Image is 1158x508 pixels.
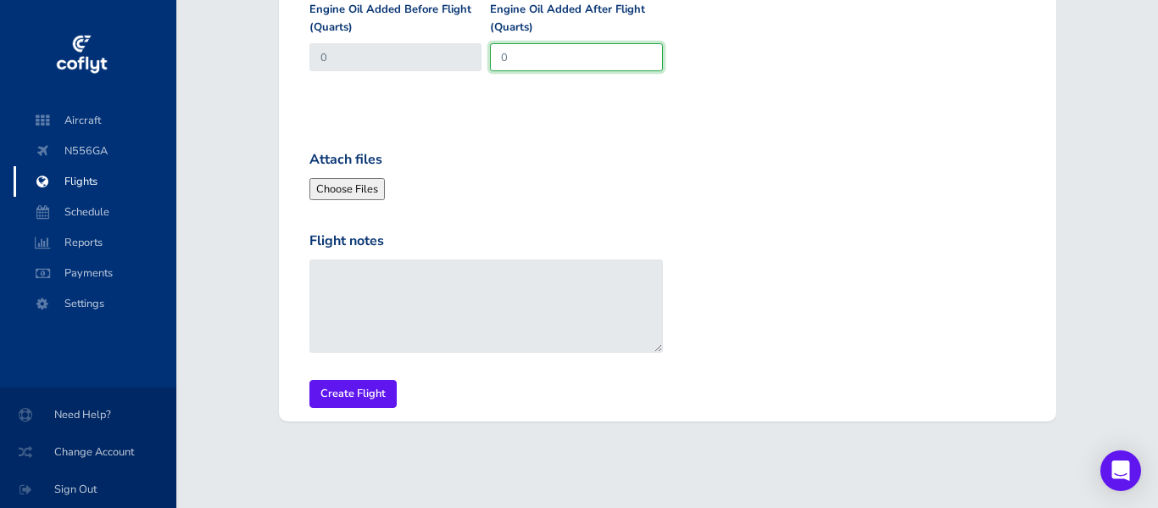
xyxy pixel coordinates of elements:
label: Engine Oil Added After Flight (Quarts) [490,1,663,36]
span: Flights [31,166,159,197]
span: Schedule [31,197,159,227]
span: Need Help? [20,399,156,430]
img: coflyt logo [53,30,109,81]
label: Engine Oil Added Before Flight (Quarts) [309,1,482,36]
div: Open Intercom Messenger [1100,450,1141,491]
label: Attach files [309,149,382,171]
input: Create Flight [309,380,397,408]
span: Settings [31,288,159,319]
span: Change Account [20,437,156,467]
span: Sign Out [20,474,156,505]
span: Reports [31,227,159,258]
span: Payments [31,258,159,288]
label: Flight notes [309,231,384,253]
span: N556GA [31,136,159,166]
span: Aircraft [31,105,159,136]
